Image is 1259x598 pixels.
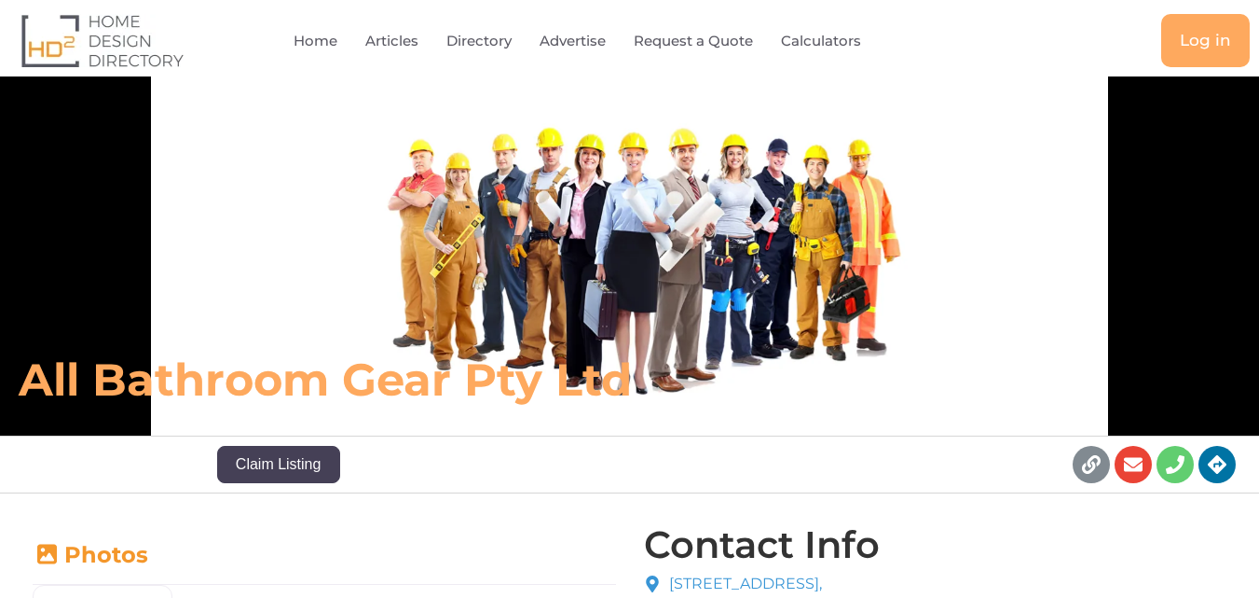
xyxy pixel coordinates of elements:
a: Photos [33,541,148,568]
a: Log in [1161,14,1250,67]
h4: Contact Info [644,526,880,563]
a: Advertise [540,20,606,63]
nav: Menu [257,20,939,63]
button: Claim Listing [217,446,340,483]
a: Calculators [781,20,861,63]
span: [STREET_ADDRESS], [664,573,822,595]
a: Directory [446,20,512,63]
a: Articles [365,20,418,63]
a: Home [294,20,337,63]
span: Log in [1180,33,1231,49]
h6: All Bathroom Gear Pty Ltd [19,352,872,408]
a: Request a Quote [634,20,753,63]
